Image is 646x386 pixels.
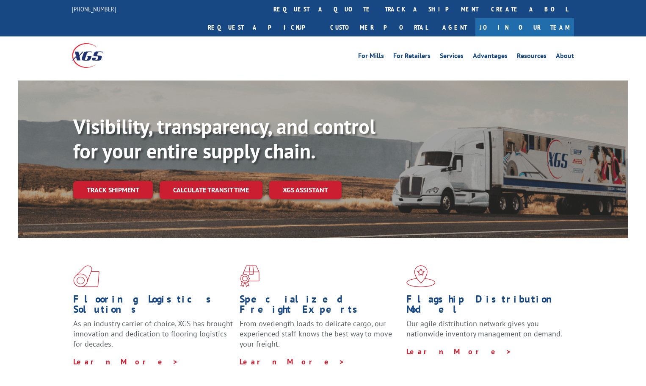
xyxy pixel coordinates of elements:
[473,53,508,62] a: Advantages
[324,18,434,36] a: Customer Portal
[240,294,400,319] h1: Specialized Freight Experts
[358,53,384,62] a: For Mills
[240,265,260,287] img: xgs-icon-focused-on-flooring-red
[406,265,436,287] img: xgs-icon-flagship-distribution-model-red
[406,319,562,339] span: Our agile distribution network gives you nationwide inventory management on demand.
[240,319,400,356] p: From overlength loads to delicate cargo, our experienced staff knows the best way to move your fr...
[440,53,464,62] a: Services
[434,18,475,36] a: Agent
[406,294,566,319] h1: Flagship Distribution Model
[393,53,431,62] a: For Retailers
[73,265,99,287] img: xgs-icon-total-supply-chain-intelligence-red
[73,113,375,164] b: Visibility, transparency, and control for your entire supply chain.
[475,18,574,36] a: Join Our Team
[160,181,262,199] a: Calculate transit time
[556,53,574,62] a: About
[202,18,324,36] a: Request a pickup
[73,357,179,367] a: Learn More >
[73,319,233,349] span: As an industry carrier of choice, XGS has brought innovation and dedication to flooring logistics...
[73,294,233,319] h1: Flooring Logistics Solutions
[73,181,153,199] a: Track shipment
[240,357,345,367] a: Learn More >
[517,53,547,62] a: Resources
[72,5,116,13] a: [PHONE_NUMBER]
[269,181,342,199] a: XGS ASSISTANT
[406,347,512,356] a: Learn More >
